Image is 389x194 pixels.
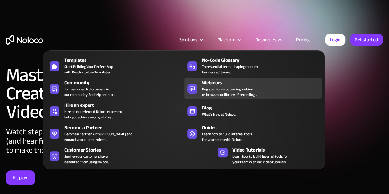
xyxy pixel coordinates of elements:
[64,64,113,75] span: Start Building Your Perfect App with Ready-to-Use Templates
[202,131,252,142] span: Learn how to build internal tools for your team with Noloco.
[255,36,276,44] div: Resources
[6,35,43,45] a: home
[248,36,288,44] div: Resources
[202,64,258,75] span: The essential terms shaping modern business software.
[64,86,115,97] span: Join seasoned Noloco users in our community, for help and tips.
[64,57,187,64] div: Templates
[64,154,109,165] span: See how our customers have benefited from using Noloco.
[64,131,133,142] div: Become a partner with [PERSON_NAME] and expand your client projects.
[217,36,235,44] div: Platform
[202,57,324,64] div: No-Code Glossary
[46,78,184,99] a: CommunityJoin seasoned Noloco users inour community, for help and tips.
[64,79,187,86] div: Community
[64,124,187,131] div: Become a Partner
[46,123,184,144] a: Become a PartnerBecome a partner with [PERSON_NAME] andexpand your client projects.
[64,146,187,154] div: Customer Stories
[184,100,322,121] a: BlogWhat's New at Noloco.
[64,101,187,109] div: Hire an expert
[202,86,257,97] span: Register for an upcoming webinar or browse our library of recordings.
[210,36,248,44] div: Platform
[232,146,294,154] div: Video Tutorials
[184,55,322,76] a: No-Code GlossaryThe essential terms shaping modernbusiness software.
[46,55,184,76] a: TemplatesStart Building Your Perfect Appwith Ready-to-Use Templates
[350,34,383,46] a: Get started
[6,66,160,121] h1: Master Data-to-App Creation with our Video Tutorials
[6,170,35,185] a: Hit play!
[172,36,210,44] div: Solutions
[46,100,184,121] a: Hire an expertHire an experienced Noloco expert tohelp you achieve your goals fast.
[232,154,288,165] span: Learn how to build internal tools for your team with our video tutorials.
[64,109,122,120] div: Hire an experienced Noloco expert to help you achieve your goals fast.
[184,123,322,144] a: GuidesLearn how to build internal toolsfor your team with Noloco.
[288,36,317,44] a: Pricing
[202,124,324,131] div: Guides
[215,145,291,166] a: Video TutorialsLearn how to build internal tools foryour team with our video tutorials.
[184,78,322,99] a: WebinarsRegister for an upcoming webinaror browse our library of recordings.
[325,34,345,46] a: Login
[179,36,197,44] div: Solutions
[43,42,325,169] nav: Resources
[202,112,236,117] span: What's New at Noloco.
[46,145,184,166] a: Customer StoriesSee how our customers havebenefited from using Noloco.
[202,79,324,86] div: Webinars
[202,104,324,112] div: Blog
[6,127,160,170] div: Watch step-by-step guides (and hear from our customers!) to make the most of your Noloco experience.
